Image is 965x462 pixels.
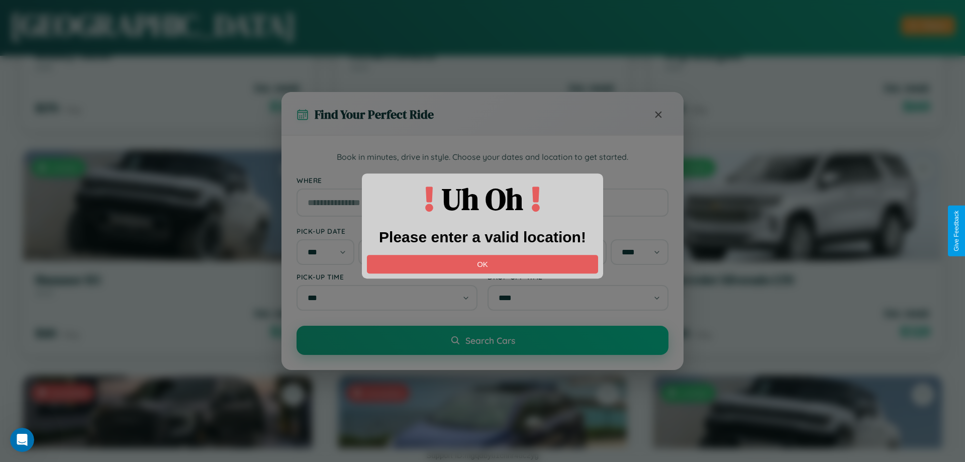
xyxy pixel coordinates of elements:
[315,106,434,123] h3: Find Your Perfect Ride
[488,227,668,235] label: Drop-off Date
[488,272,668,281] label: Drop-off Time
[297,176,668,184] label: Where
[297,272,477,281] label: Pick-up Time
[297,227,477,235] label: Pick-up Date
[465,335,515,346] span: Search Cars
[297,151,668,164] p: Book in minutes, drive in style. Choose your dates and location to get started.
